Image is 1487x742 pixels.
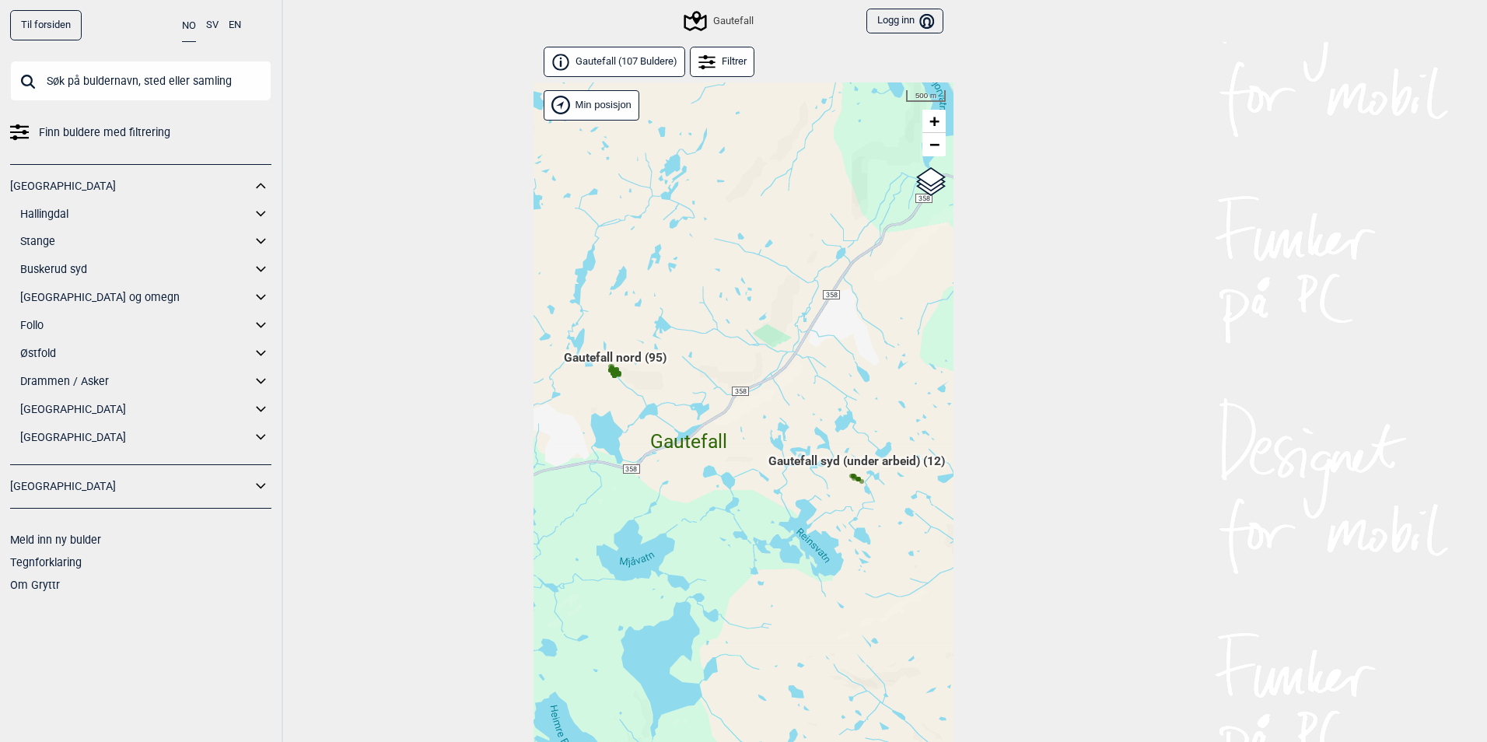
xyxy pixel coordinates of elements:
[206,10,219,40] button: SV
[39,121,170,144] span: Finn buldere med filtrering
[916,164,946,198] a: Layers
[20,398,251,421] a: [GEOGRAPHIC_DATA]
[684,411,693,421] div: Gautefall
[576,55,677,68] span: Gautefall ( 107 Buldere )
[611,369,620,378] div: Gautefall nord (95)
[922,110,946,133] a: Zoom in
[544,47,685,77] a: Gautefall (107 Buldere)
[10,121,271,144] a: Finn buldere med filtrering
[929,135,939,154] span: −
[20,258,251,281] a: Buskerud syd
[10,556,82,569] a: Tegnforklaring
[20,286,251,309] a: [GEOGRAPHIC_DATA] og omegn
[229,10,241,40] button: EN
[20,370,251,393] a: Drammen / Asker
[922,133,946,156] a: Zoom out
[20,342,251,365] a: Østfold
[906,90,946,103] div: 500 m
[10,10,82,40] a: Til forsiden
[10,579,60,591] a: Om Gryttr
[690,47,754,77] div: Filtrer
[182,10,196,42] button: NO
[686,12,753,30] div: Gautefall
[20,230,251,253] a: Stange
[768,452,945,481] span: Gautefall syd (under arbeid) (12)
[929,111,939,131] span: +
[20,314,251,337] a: Follo
[544,90,639,121] div: Vis min posisjon
[852,472,861,481] div: Gautefall syd (under arbeid) (12)
[866,9,943,34] button: Logg inn
[20,426,251,449] a: [GEOGRAPHIC_DATA]
[10,61,271,101] input: Søk på buldernavn, sted eller samling
[10,475,251,498] a: [GEOGRAPHIC_DATA]
[564,348,667,378] span: Gautefall nord (95)
[20,203,251,226] a: Hallingdal
[10,175,251,198] a: [GEOGRAPHIC_DATA]
[10,534,101,546] a: Meld inn ny bulder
